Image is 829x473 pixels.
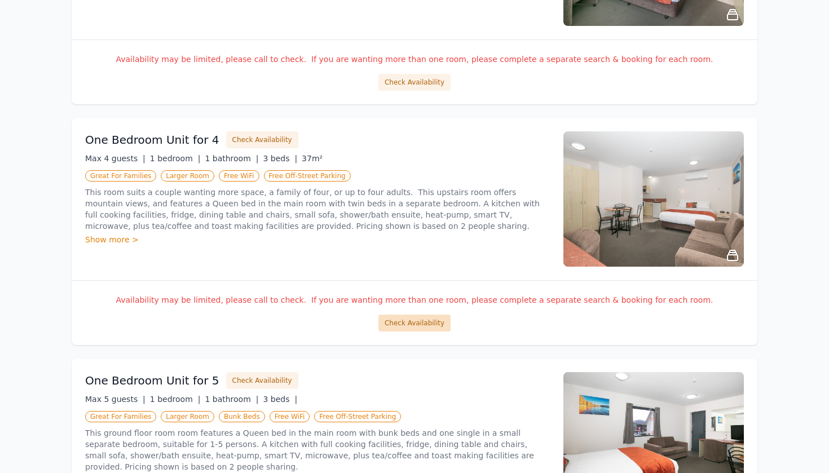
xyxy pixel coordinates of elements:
div: Show more > [85,234,550,245]
span: Bunk Beds [219,411,265,422]
button: Check Availability [378,315,451,331]
span: Max 5 guests | [85,395,145,404]
span: 37m² [302,154,323,163]
span: 3 beds | [263,154,297,163]
span: 1 bathroom | [205,395,258,404]
span: 1 bedroom | [150,154,201,163]
span: Free WiFi [270,411,310,422]
button: Check Availability [226,372,298,389]
p: This room suits a couple wanting more space, a family of four, or up to four adults. This upstair... [85,187,550,232]
button: Check Availability [226,131,298,148]
span: Free Off-Street Parking [264,170,351,182]
span: Great For Families [85,411,156,422]
p: Availability may be limited, please call to check. If you are wanting more than one room, please ... [85,294,744,306]
h3: One Bedroom Unit for 4 [85,132,219,148]
h3: One Bedroom Unit for 5 [85,373,219,388]
p: Availability may be limited, please call to check. If you are wanting more than one room, please ... [85,54,744,65]
span: Free WiFi [219,170,259,182]
span: 1 bedroom | [150,395,201,404]
p: This ground floor room room features a Queen bed in the main room with bunk beds and one single i... [85,427,550,472]
span: Free Off-Street Parking [314,411,401,422]
button: Check Availability [378,74,451,91]
span: Great For Families [85,170,156,182]
span: 3 beds | [263,395,297,404]
span: Larger Room [161,411,214,422]
span: Larger Room [161,170,214,182]
span: 1 bathroom | [205,154,258,163]
span: Max 4 guests | [85,154,145,163]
